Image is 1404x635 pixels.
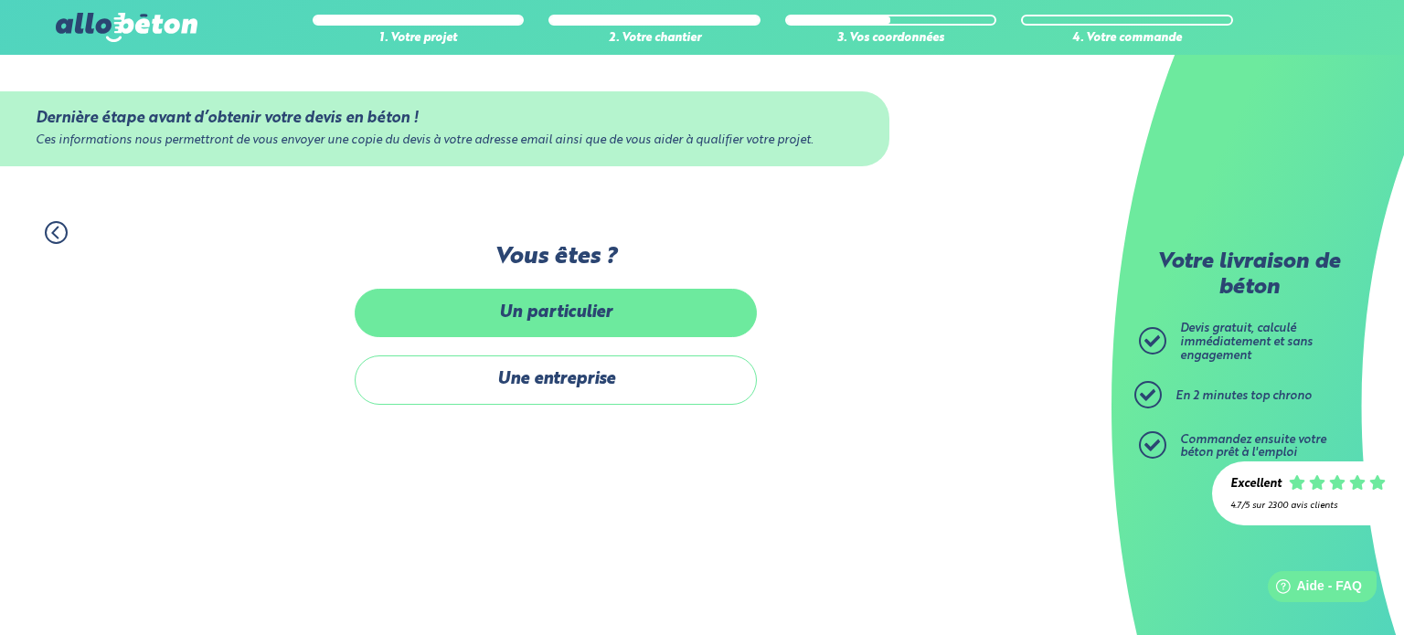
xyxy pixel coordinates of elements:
[548,32,760,46] div: 2. Votre chantier
[355,355,757,404] label: Une entreprise
[36,110,854,127] div: Dernière étape avant d’obtenir votre devis en béton !
[1021,32,1233,46] div: 4. Votre commande
[313,32,525,46] div: 1. Votre projet
[355,289,757,337] label: Un particulier
[355,244,757,270] label: Vous êtes ?
[1241,564,1384,615] iframe: Help widget launcher
[36,134,854,148] div: Ces informations nous permettront de vous envoyer une copie du devis à votre adresse email ainsi ...
[56,13,197,42] img: allobéton
[785,32,997,46] div: 3. Vos coordonnées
